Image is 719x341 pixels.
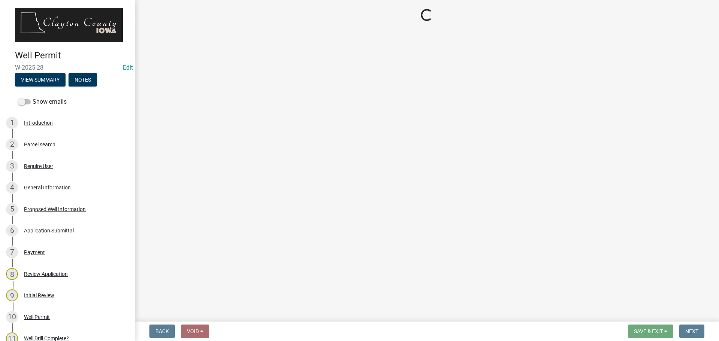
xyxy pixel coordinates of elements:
button: Save & Exit [628,325,673,338]
div: 10 [6,311,18,323]
div: 8 [6,268,18,280]
div: Introduction [24,120,53,125]
div: Well Permit [24,314,50,320]
a: Edit [123,64,133,71]
div: Parcel search [24,142,55,147]
button: Notes [69,73,97,86]
div: Initial Review [24,293,54,298]
wm-modal-confirm: Notes [69,77,97,83]
div: 9 [6,289,18,301]
div: Application Submittal [24,228,74,233]
div: Review Application [24,271,68,277]
span: Void [187,328,199,334]
button: Back [149,325,175,338]
button: Void [181,325,209,338]
div: 4 [6,182,18,194]
label: Show emails [18,97,67,106]
div: 1 [6,117,18,129]
div: Payment [24,250,45,255]
div: Well Drill Complete? [24,336,69,341]
div: 7 [6,246,18,258]
span: Save & Exit [634,328,663,334]
span: Next [685,328,698,334]
div: General Information [24,185,71,190]
button: View Summary [15,73,66,86]
div: 3 [6,160,18,172]
div: 6 [6,225,18,237]
img: Clayton County, Iowa [15,8,123,42]
h4: Well Permit [15,50,129,61]
wm-modal-confirm: Edit Application Number [123,64,133,71]
div: 5 [6,203,18,215]
div: Require User [24,164,53,169]
div: 2 [6,138,18,150]
span: W-2025-28 [15,64,120,71]
button: Next [679,325,704,338]
span: Back [155,328,169,334]
div: Proposed Well Information [24,207,86,212]
wm-modal-confirm: Summary [15,77,66,83]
